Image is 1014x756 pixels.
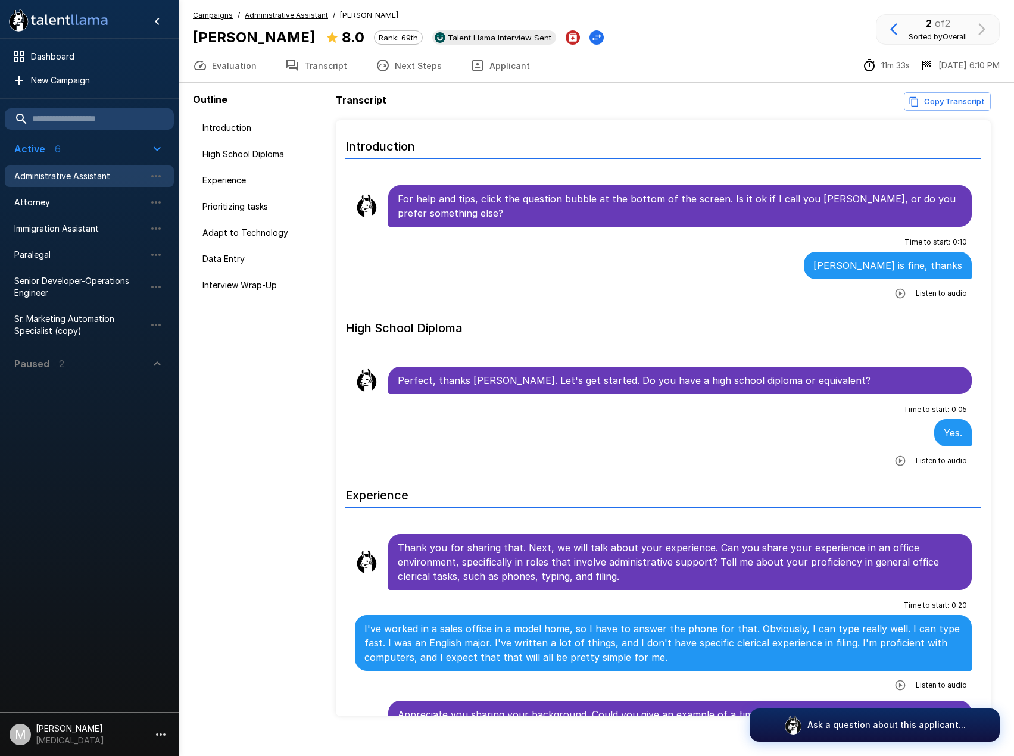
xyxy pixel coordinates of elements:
span: Time to start : [903,599,949,611]
span: Experience [202,174,322,186]
div: High School Diploma [193,143,331,165]
span: Time to start : [904,236,950,248]
p: Perfect, thanks [PERSON_NAME]. Let's get started. Do you have a high school diploma or equivalent? [398,373,962,388]
span: Listen to audio [916,455,967,467]
p: I've worked in a sales office in a model home, so I have to answer the phone for that. Obviously,... [364,621,962,664]
div: Data Entry [193,248,331,270]
span: Time to start : [903,404,949,416]
b: [PERSON_NAME] [193,29,316,46]
button: Applicant [456,49,544,82]
div: View profile in UKG [432,30,556,45]
span: High School Diploma [202,148,322,160]
p: [PERSON_NAME] is fine, thanks [813,258,962,273]
button: Evaluation [179,49,271,82]
span: Adapt to Technology [202,227,322,239]
h6: High School Diploma [345,309,981,340]
b: Outline [193,93,227,105]
p: Ask a question about this applicant... [807,719,966,731]
p: [DATE] 6:10 PM [938,60,1000,71]
span: Interview Wrap-Up [202,279,322,291]
span: Rank: 69th [375,33,422,42]
h6: Experience [345,476,981,508]
div: Experience [193,170,331,191]
button: Next Steps [361,49,456,82]
img: logo_glasses@2x.png [784,716,803,735]
button: Archive Applicant [566,30,580,45]
span: / [238,10,240,21]
div: Adapt to Technology [193,222,331,243]
u: Administrative Assistant [245,11,328,20]
span: 0 : 10 [953,236,967,248]
div: Introduction [193,117,331,139]
b: 8.0 [342,29,364,46]
span: Listen to audio [916,288,967,299]
span: / [333,10,335,21]
div: Prioritizing tasks [193,196,331,217]
span: 0 : 20 [951,599,967,611]
p: Thank you for sharing that. Next, we will talk about your experience. Can you share your experien... [398,541,962,583]
span: Listen to audio [916,679,967,691]
span: Talent Llama Interview Sent [443,33,556,42]
span: Prioritizing tasks [202,201,322,213]
img: ukg_logo.jpeg [435,32,445,43]
span: Sorted by Overall [909,32,967,41]
img: llama_clean.png [355,550,379,574]
p: 11m 33s [881,60,910,71]
span: 0 : 05 [951,404,967,416]
span: of 2 [935,17,950,29]
u: Campaigns [193,11,233,20]
p: For help and tips, click the question bubble at the bottom of the screen. Is it ok if I call you ... [398,192,962,220]
img: llama_clean.png [355,194,379,218]
span: Data Entry [202,253,322,265]
b: 2 [926,17,932,29]
div: Interview Wrap-Up [193,274,331,296]
b: Transcript [336,94,386,106]
div: The date and time when the interview was completed [919,58,1000,73]
button: Ask a question about this applicant... [750,708,1000,742]
span: Introduction [202,122,322,134]
span: [PERSON_NAME] [340,10,398,21]
button: Transcript [271,49,361,82]
div: The time between starting and completing the interview [862,58,910,73]
button: Copy transcript [904,92,991,111]
p: Appreciate you sharing your background. Could you give an example of a time when you managed or o... [398,707,962,750]
button: Change Stage [589,30,604,45]
p: Yes. [944,426,962,440]
img: llama_clean.png [355,368,379,392]
h6: Introduction [345,127,981,159]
